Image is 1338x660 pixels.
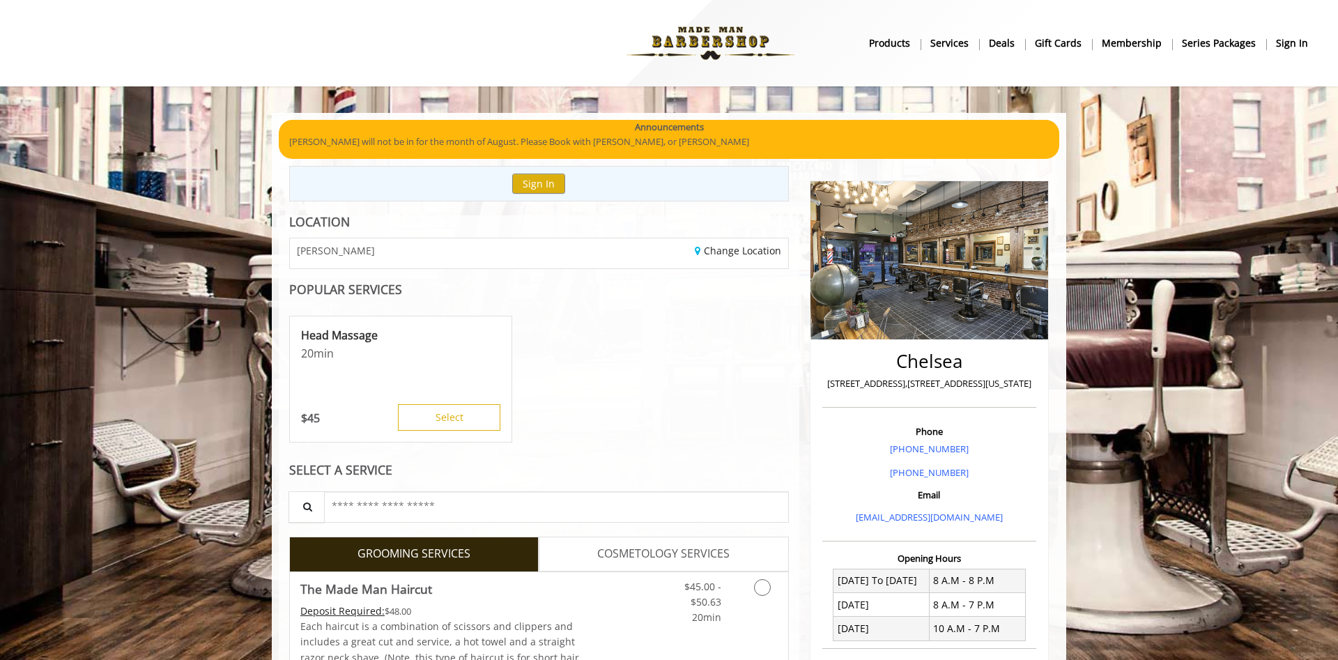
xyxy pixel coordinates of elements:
[929,593,1025,617] td: 8 A.M - 7 P.M
[357,545,470,563] span: GROOMING SERVICES
[301,410,307,426] span: $
[289,135,1049,149] p: [PERSON_NAME] will not be in for the month of August. Please Book with [PERSON_NAME], or [PERSON_...
[300,604,580,619] div: $48.00
[833,569,930,592] td: [DATE] To [DATE]
[1025,33,1092,53] a: Gift cardsgift cards
[635,120,704,135] b: Announcements
[314,346,334,361] span: min
[1266,33,1318,53] a: sign insign in
[1172,33,1266,53] a: Series packagesSeries packages
[859,33,921,53] a: Productsproducts
[289,463,789,477] div: SELECT A SERVICE
[1276,36,1308,51] b: sign in
[1182,36,1256,51] b: Series packages
[615,5,806,82] img: Made Man Barbershop logo
[930,36,969,51] b: Services
[695,244,781,257] a: Change Location
[1035,36,1082,51] b: gift cards
[398,404,500,431] button: Select
[826,427,1033,436] h3: Phone
[684,580,721,608] span: $45.00 - $50.63
[890,466,969,479] a: [PHONE_NUMBER]
[890,443,969,455] a: [PHONE_NUMBER]
[1092,33,1172,53] a: MembershipMembership
[989,36,1015,51] b: Deals
[833,593,930,617] td: [DATE]
[822,553,1036,563] h3: Opening Hours
[929,617,1025,640] td: 10 A.M - 7 P.M
[929,569,1025,592] td: 8 A.M - 8 P.M
[300,604,385,617] span: This service needs some Advance to be paid before we block your appointment
[869,36,910,51] b: products
[979,33,1025,53] a: DealsDeals
[297,245,375,256] span: [PERSON_NAME]
[289,213,350,230] b: LOCATION
[921,33,979,53] a: ServicesServices
[826,351,1033,371] h2: Chelsea
[833,617,930,640] td: [DATE]
[289,491,325,523] button: Service Search
[1102,36,1162,51] b: Membership
[692,611,721,624] span: 20min
[512,174,565,194] button: Sign In
[856,511,1003,523] a: [EMAIL_ADDRESS][DOMAIN_NAME]
[826,490,1033,500] h3: Email
[301,346,500,361] p: 20
[289,281,402,298] b: POPULAR SERVICES
[301,410,320,426] p: 45
[826,376,1033,391] p: [STREET_ADDRESS],[STREET_ADDRESS][US_STATE]
[300,579,432,599] b: The Made Man Haircut
[597,545,730,563] span: COSMETOLOGY SERVICES
[301,328,500,343] p: Head Massage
